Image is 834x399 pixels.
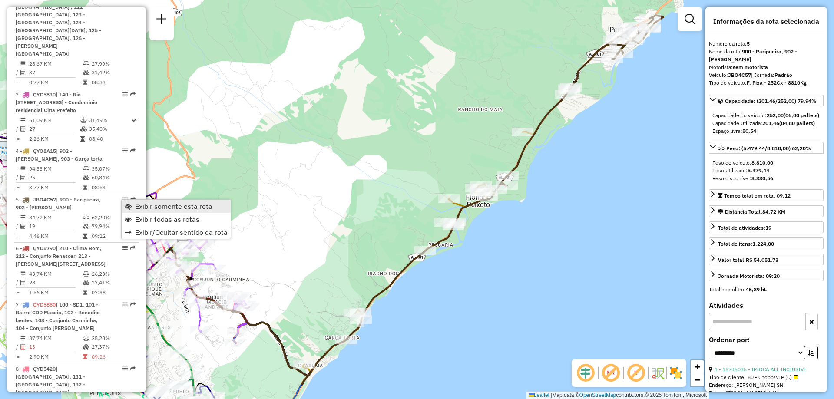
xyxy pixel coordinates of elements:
span: 8 - [16,366,85,396]
strong: 19 [765,224,771,231]
h4: Atividades [709,301,824,310]
span: Exibir NR [600,363,621,383]
span: | 210 - Clima Bom, 212 - Conjunto Renascer, 213 - [PERSON_NAME][STREET_ADDRESS] [16,245,106,267]
span: | Jornada: [751,72,792,78]
i: Tempo total em rota [83,234,87,239]
i: Distância Total [20,166,26,171]
i: Total de Atividades [20,280,26,285]
h4: Informações da rota selecionada [709,17,824,26]
span: Exibir todas as rotas [135,216,199,223]
div: Motorista: [709,63,824,71]
td: 27,99% [91,59,135,68]
strong: 5 [747,40,750,47]
em: Rota exportada [130,245,136,251]
i: Distância Total [20,336,26,341]
em: Opções [122,366,128,371]
a: Nova sessão e pesquisa [153,10,170,30]
i: Total de Atividades [20,224,26,229]
strong: 3.330,56 [751,175,773,181]
strong: 252,00 [767,112,784,119]
td: = [16,78,20,87]
a: Tempo total em rota: 09:12 [709,189,824,201]
td: 27,41% [91,278,135,287]
i: Tempo total em rota [83,354,87,359]
i: % de utilização do peso [83,215,89,220]
span: 4 - [16,148,103,162]
td: 94,33 KM [29,165,83,173]
span: QYD5420 [33,366,56,372]
td: = [16,183,20,192]
td: / [16,173,20,182]
span: 5 - [16,196,101,211]
img: Fluxo de ruas [651,366,665,380]
td: 2,90 KM [29,353,83,361]
div: Jornada Motorista: 09:20 [718,272,780,280]
td: 08:54 [91,183,135,192]
td: 19 [29,222,83,231]
span: 7 - [16,301,100,331]
span: Tempo total em rota: 09:12 [724,192,791,199]
td: 09:12 [91,232,135,241]
div: Valor total: [718,256,778,264]
button: Ordem crescente [804,346,818,359]
td: 79,94% [91,222,135,231]
div: Peso Utilizado: [712,167,820,175]
i: % de utilização do peso [80,118,87,123]
i: Distância Total [20,61,26,66]
div: Veículo: [709,71,824,79]
div: Endereço: [PERSON_NAME] SN [709,381,824,389]
i: % de utilização da cubagem [83,280,89,285]
td: 26,23% [91,270,135,278]
span: QYD5880 [33,301,56,308]
a: Zoom out [691,373,704,386]
div: Total de itens: [718,240,774,248]
td: 27,37% [91,343,135,351]
a: Valor total:R$ 54.051,73 [709,254,824,265]
strong: (06,00 pallets) [784,112,819,119]
strong: 8.810,00 [751,159,773,166]
span: + [695,361,700,372]
span: QYD5790 [33,245,56,251]
td: / [16,68,20,77]
span: | 140 - Rio [STREET_ADDRESS] - Condominio residencial Citta Prefeito [16,91,97,113]
td: 31,42% [91,68,135,77]
strong: 50,54 [742,128,756,134]
i: Tempo total em rota [83,290,87,295]
td: 84,72 KM [29,213,83,222]
td: 60,84% [91,173,135,182]
li: Exibir somente esta rota [122,200,231,213]
span: − [695,374,700,385]
span: Exibir/Ocultar sentido da rota [135,229,228,236]
span: | 900 - Paripueira, 902 - [PERSON_NAME] [16,196,101,211]
strong: 900 - Paripueira, 902 - [PERSON_NAME] [709,48,797,63]
span: JBO4C57 [33,196,56,203]
span: 84,72 KM [762,208,785,215]
a: Distância Total:84,72 KM [709,205,824,217]
i: % de utilização da cubagem [83,224,89,229]
td: 27 [29,125,80,133]
i: Distância Total [20,215,26,220]
span: 3 - [16,91,97,113]
td: 07:38 [91,288,135,297]
td: / [16,222,20,231]
em: Rota exportada [130,302,136,307]
i: Distância Total [20,118,26,123]
i: % de utilização da cubagem [80,126,87,132]
em: Opções [122,302,128,307]
td: 37,74 KM [29,334,83,343]
span: 6 - [16,245,106,267]
span: Peso: (5.479,44/8.810,00) 62,20% [726,145,811,152]
strong: sem motorista [733,64,768,70]
td: / [16,125,20,133]
div: Nome da rota: [709,48,824,63]
div: Tipo de cliente: [709,373,824,381]
td: / [16,278,20,287]
strong: F. Fixa - 252Cx - 8810Kg [747,79,807,86]
td: 08:33 [91,78,135,87]
a: Total de atividades:19 [709,221,824,233]
label: Ordenar por: [709,334,824,345]
div: Espaço livre: [712,127,820,135]
div: Capacidade do veículo: [712,112,820,119]
span: Total de atividades: [718,224,771,231]
a: Leaflet [529,392,549,398]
